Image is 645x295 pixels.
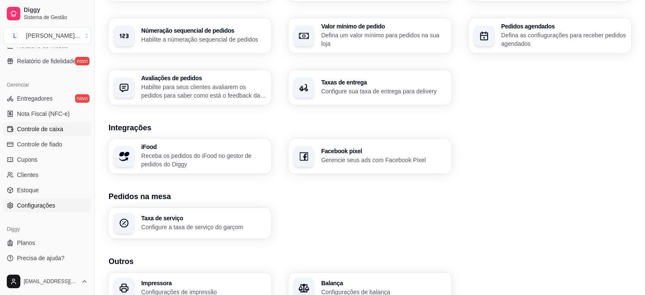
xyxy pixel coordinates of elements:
[141,223,266,231] p: Configure a taxa de serviço do garçom
[3,92,91,105] a: Entregadoresnovo
[321,31,446,48] p: Defina um valor mínimo para pedidos na sua loja
[3,107,91,121] a: Nota Fiscal (NFC-e)
[321,156,446,164] p: Gerencie seus ads com Facebook Pixel
[3,78,91,92] div: Gerenciar
[17,201,55,210] span: Configurações
[17,94,53,103] span: Entregadores
[3,54,91,68] a: Relatório de fidelidadenovo
[288,18,451,53] button: Valor mínimo de pedidoDefina um valor mínimo para pedidos na sua loja
[141,280,266,286] h3: Impressora
[3,122,91,136] a: Controle de caixa
[109,122,631,134] h3: Integrações
[11,31,19,40] span: L
[17,155,37,164] span: Cupons
[321,23,446,29] h3: Valor mínimo de pedido
[321,87,446,96] p: Configure sua taxa de entrega para delivery
[109,191,631,202] h3: Pedidos na mesa
[3,271,91,292] button: [EMAIL_ADDRESS][DOMAIN_NAME]
[141,28,266,34] h3: Númeração sequencial de pedidos
[3,3,91,24] a: DiggySistema de Gestão
[17,171,39,179] span: Clientes
[17,140,62,149] span: Controle de fiado
[288,70,451,105] button: Taxas de entregaConfigure sua taxa de entrega para delivery
[3,138,91,151] a: Controle de fiado
[141,144,266,150] h3: iFood
[321,79,446,85] h3: Taxas de entrega
[141,152,266,169] p: Receba os pedidos do iFood no gestor de pedidos do Diggy
[17,57,76,65] span: Relatório de fidelidade
[109,139,271,174] button: iFoodReceba os pedidos do iFood no gestor de pedidos do Diggy
[17,110,70,118] span: Nota Fiscal (NFC-e)
[469,18,631,53] button: Pedidos agendadosDefina as confiugurações para receber pedidos agendados
[3,27,91,44] button: Select a team
[288,139,451,174] button: Facebook pixelGerencie seus ads com Facebook Pixel
[141,75,266,81] h3: Avaliações de pedidos
[3,199,91,212] a: Configurações
[109,70,271,105] button: Avaliações de pedidosHabilite para seus clientes avaliarem os pedidos para saber como está o feed...
[17,239,35,247] span: Planos
[3,168,91,182] a: Clientes
[109,208,271,239] button: Taxa de serviçoConfigure a taxa de serviço do garçom
[501,31,626,48] p: Defina as confiugurações para receber pedidos agendados
[17,125,63,133] span: Controle de caixa
[3,183,91,197] a: Estoque
[17,254,64,262] span: Precisa de ajuda?
[24,278,78,285] span: [EMAIL_ADDRESS][DOMAIN_NAME]
[321,148,446,154] h3: Facebook pixel
[109,256,631,267] h3: Outros
[141,35,266,44] p: Habilite a númeração sequencial de pedidos
[321,280,446,286] h3: Balança
[141,215,266,221] h3: Taxa de serviço
[501,23,626,29] h3: Pedidos agendados
[3,222,91,236] div: Diggy
[3,236,91,250] a: Planos
[17,186,39,194] span: Estoque
[26,31,80,40] div: [PERSON_NAME] ...
[24,14,88,21] span: Sistema de Gestão
[109,18,271,53] button: Númeração sequencial de pedidosHabilite a númeração sequencial de pedidos
[141,83,266,100] p: Habilite para seus clientes avaliarem os pedidos para saber como está o feedback da sua loja
[3,153,91,166] a: Cupons
[24,6,88,14] span: Diggy
[3,251,91,265] a: Precisa de ajuda?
